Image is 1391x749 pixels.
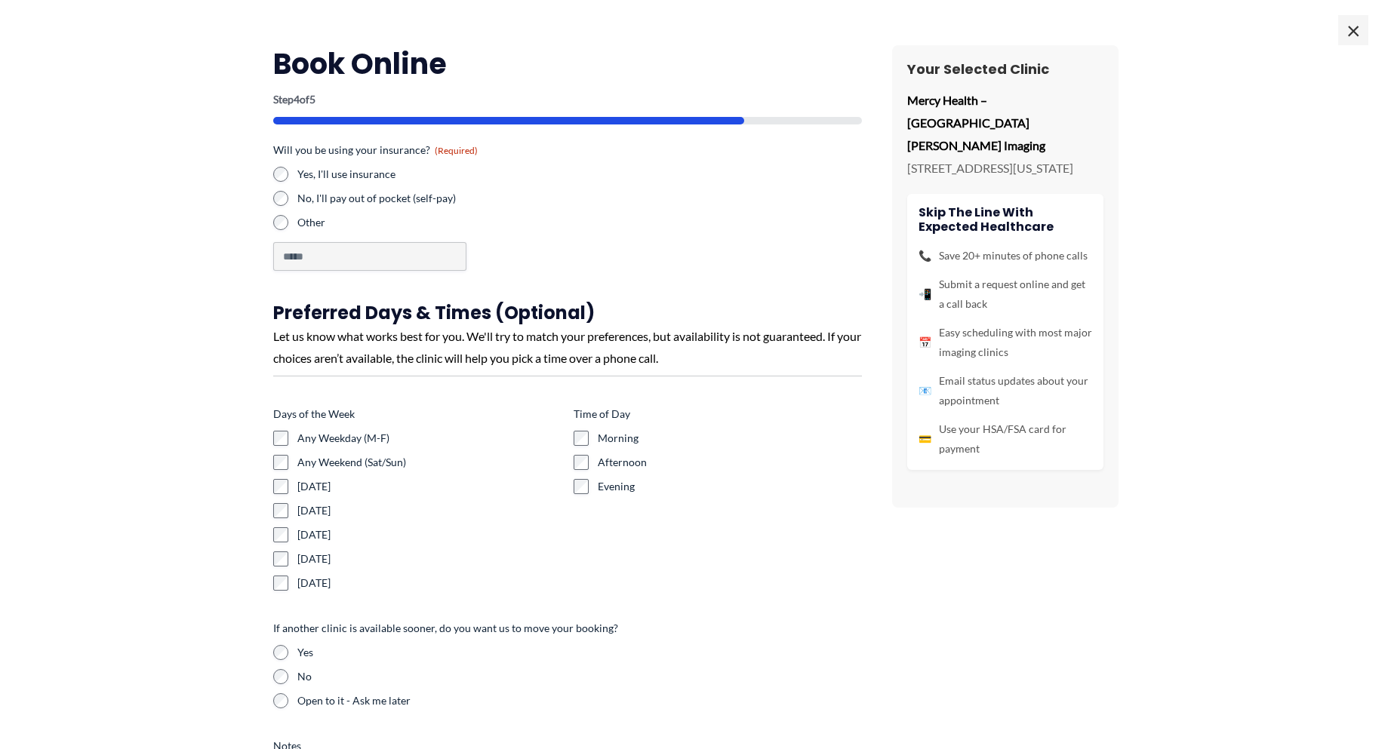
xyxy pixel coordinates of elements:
[919,275,1092,314] li: Submit a request online and get a call back
[297,693,862,708] label: Open to it - Ask me later
[919,381,931,401] span: 📧
[907,157,1103,180] p: [STREET_ADDRESS][US_STATE]
[297,431,562,446] label: Any Weekday (M-F)
[297,167,562,182] label: Yes, I'll use insurance
[435,145,478,156] span: (Required)
[297,191,562,206] label: No, I'll pay out of pocket (self-pay)
[297,551,562,566] label: [DATE]
[919,246,931,266] span: 📞
[598,431,862,446] label: Morning
[273,621,618,636] legend: If another clinic is available sooner, do you want us to move your booking?
[309,93,315,106] span: 5
[273,407,355,422] legend: Days of the Week
[273,325,862,370] div: Let us know what works best for you. We'll try to match your preferences, but availability is not...
[1338,15,1368,45] span: ×
[598,479,862,494] label: Evening
[297,455,562,470] label: Any Weekend (Sat/Sun)
[297,479,562,494] label: [DATE]
[919,419,1092,459] li: Use your HSA/FSA card for payment
[273,242,466,271] input: Other Choice, please specify
[273,301,862,324] h3: Preferred Days & Times (Optional)
[919,371,1092,410] li: Email status updates about your appointment
[919,429,931,449] span: 💳
[297,527,562,542] label: [DATE]
[919,333,931,352] span: 📅
[919,246,1092,266] li: Save 20+ minutes of phone calls
[574,407,630,422] legend: Time of Day
[294,93,300,106] span: 4
[297,576,562,591] label: [DATE]
[297,645,862,660] label: Yes
[297,503,562,518] label: [DATE]
[907,60,1103,78] h3: Your Selected Clinic
[919,284,931,304] span: 📲
[919,205,1092,234] h4: Skip the line with Expected Healthcare
[273,45,862,82] h2: Book Online
[598,455,862,470] label: Afternoon
[273,143,478,158] legend: Will you be using your insurance?
[297,669,862,684] label: No
[273,94,862,105] p: Step of
[297,215,562,230] label: Other
[919,323,1092,362] li: Easy scheduling with most major imaging clinics
[907,89,1103,156] p: Mercy Health – [GEOGRAPHIC_DATA][PERSON_NAME] Imaging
